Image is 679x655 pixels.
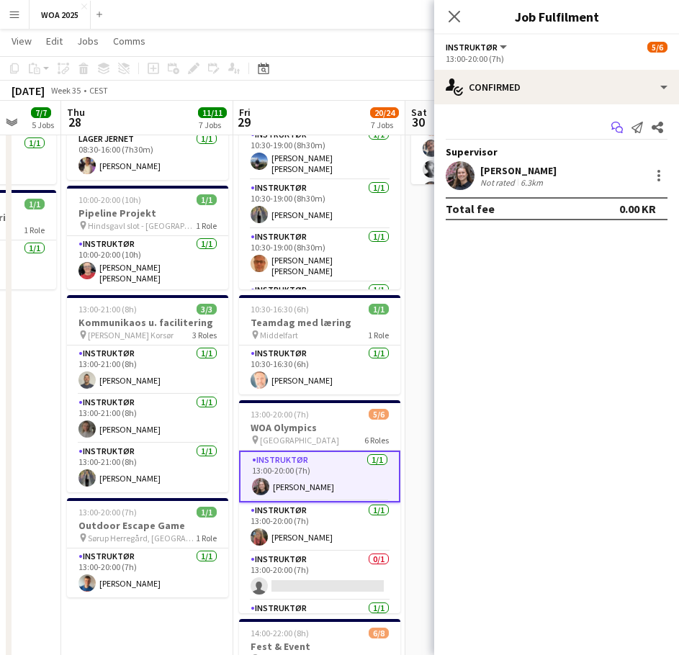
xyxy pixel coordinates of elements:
[239,600,400,649] app-card-role: Instruktør1/1
[78,507,137,518] span: 13:00-20:00 (7h)
[192,330,217,340] span: 3 Roles
[67,498,228,597] app-job-card: 13:00-20:00 (7h)1/1Outdoor Escape Game Sørup Herregård, [GEOGRAPHIC_DATA]1 RoleInstruktør1/113:00...
[32,119,54,130] div: 5 Jobs
[370,107,399,118] span: 20/24
[237,114,251,130] span: 29
[446,42,498,53] span: Instruktør
[368,330,389,340] span: 1 Role
[197,194,217,205] span: 1/1
[78,194,141,205] span: 10:00-20:00 (10h)
[30,1,91,29] button: WOA 2025
[480,177,518,188] div: Not rated
[446,202,495,216] div: Total fee
[239,551,400,600] app-card-role: Instruktør0/113:00-20:00 (7h)
[67,394,228,443] app-card-role: Instruktør1/113:00-21:00 (8h)[PERSON_NAME]
[88,533,196,543] span: Sørup Herregård, [GEOGRAPHIC_DATA]
[198,107,227,118] span: 11/11
[239,106,251,119] span: Fri
[647,42,667,53] span: 5/6
[77,35,99,48] span: Jobs
[107,32,151,50] a: Comms
[369,628,389,638] span: 6/8
[239,76,400,289] app-job-card: 10:30-19:00 (8h30m)4/4Gummibådsregatta [GEOGRAPHIC_DATA]4 RolesInstruktør1/110:30-19:00 (8h30m)[P...
[88,330,174,340] span: [PERSON_NAME] Korsør
[67,548,228,597] app-card-role: Instruktør1/113:00-20:00 (7h)[PERSON_NAME]
[196,533,217,543] span: 1 Role
[239,502,400,551] app-card-role: Instruktør1/113:00-20:00 (7h)[PERSON_NAME]
[67,316,228,329] h3: Kommunikaos u. facilitering
[411,106,427,119] span: Sat
[260,330,298,340] span: Middelfart
[67,186,228,289] app-job-card: 10:00-20:00 (10h)1/1Pipeline Projekt Hindsgavl slot - [GEOGRAPHIC_DATA]1 RoleInstruktør1/110:00-2...
[199,119,226,130] div: 7 Jobs
[239,229,400,282] app-card-role: Instruktør1/110:30-19:00 (8h30m)[PERSON_NAME] [PERSON_NAME]
[251,409,309,420] span: 13:00-20:00 (7h)
[78,304,137,315] span: 13:00-21:00 (8h)
[239,180,400,229] app-card-role: Instruktør1/110:30-19:00 (8h30m)[PERSON_NAME]
[197,304,217,315] span: 3/3
[89,85,108,96] div: CEST
[446,53,667,64] div: 13:00-20:00 (7h)
[24,225,45,235] span: 1 Role
[24,199,45,209] span: 1/1
[446,42,509,53] button: Instruktør
[619,202,656,216] div: 0.00 KR
[67,106,85,119] span: Thu
[6,32,37,50] a: View
[239,640,400,653] h3: Fest & Event
[67,131,228,180] app-card-role: Lager Jernet1/108:30-16:00 (7h30m)[PERSON_NAME]
[67,207,228,220] h3: Pipeline Projekt
[239,451,400,502] app-card-role: Instruktør1/113:00-20:00 (7h)[PERSON_NAME]
[12,83,45,98] div: [DATE]
[239,345,400,394] app-card-role: Instruktør1/110:30-16:30 (6h)[PERSON_NAME]
[88,220,196,231] span: Hindsgavl slot - [GEOGRAPHIC_DATA]
[434,145,679,158] div: Supervisor
[67,519,228,532] h3: Outdoor Escape Game
[197,507,217,518] span: 1/1
[434,70,679,104] div: Confirmed
[434,7,679,26] h3: Job Fulfilment
[12,35,32,48] span: View
[369,304,389,315] span: 1/1
[518,177,546,188] div: 6.3km
[239,316,400,329] h3: Teamdag med læring
[71,32,104,50] a: Jobs
[260,435,339,446] span: [GEOGRAPHIC_DATA]
[239,400,400,613] app-job-card: 13:00-20:00 (7h)5/6WOA Olympics [GEOGRAPHIC_DATA]6 RolesInstruktør1/113:00-20:00 (7h)[PERSON_NAME...
[65,114,85,130] span: 28
[48,85,84,96] span: Week 35
[369,409,389,420] span: 5/6
[251,304,309,315] span: 10:30-16:30 (6h)
[46,35,63,48] span: Edit
[239,295,400,394] app-job-card: 10:30-16:30 (6h)1/1Teamdag med læring Middelfart1 RoleInstruktør1/110:30-16:30 (6h)[PERSON_NAME]
[480,164,557,177] div: [PERSON_NAME]
[409,114,427,130] span: 30
[113,35,145,48] span: Comms
[67,443,228,492] app-card-role: Instruktør1/113:00-21:00 (8h)[PERSON_NAME]
[67,295,228,492] app-job-card: 13:00-21:00 (8h)3/3Kommunikaos u. facilitering [PERSON_NAME] Korsør3 RolesInstruktør1/113:00-21:0...
[196,220,217,231] span: 1 Role
[239,127,400,180] app-card-role: Instruktør1/110:30-19:00 (8h30m)[PERSON_NAME] [PERSON_NAME]
[251,628,309,638] span: 14:00-22:00 (8h)
[239,282,400,331] app-card-role: Instruktør1/1
[371,119,398,130] div: 7 Jobs
[67,236,228,289] app-card-role: Instruktør1/110:00-20:00 (10h)[PERSON_NAME] [PERSON_NAME]
[239,421,400,434] h3: WOA Olympics
[31,107,51,118] span: 7/7
[67,345,228,394] app-card-role: Instruktør1/113:00-21:00 (8h)[PERSON_NAME]
[364,435,389,446] span: 6 Roles
[40,32,68,50] a: Edit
